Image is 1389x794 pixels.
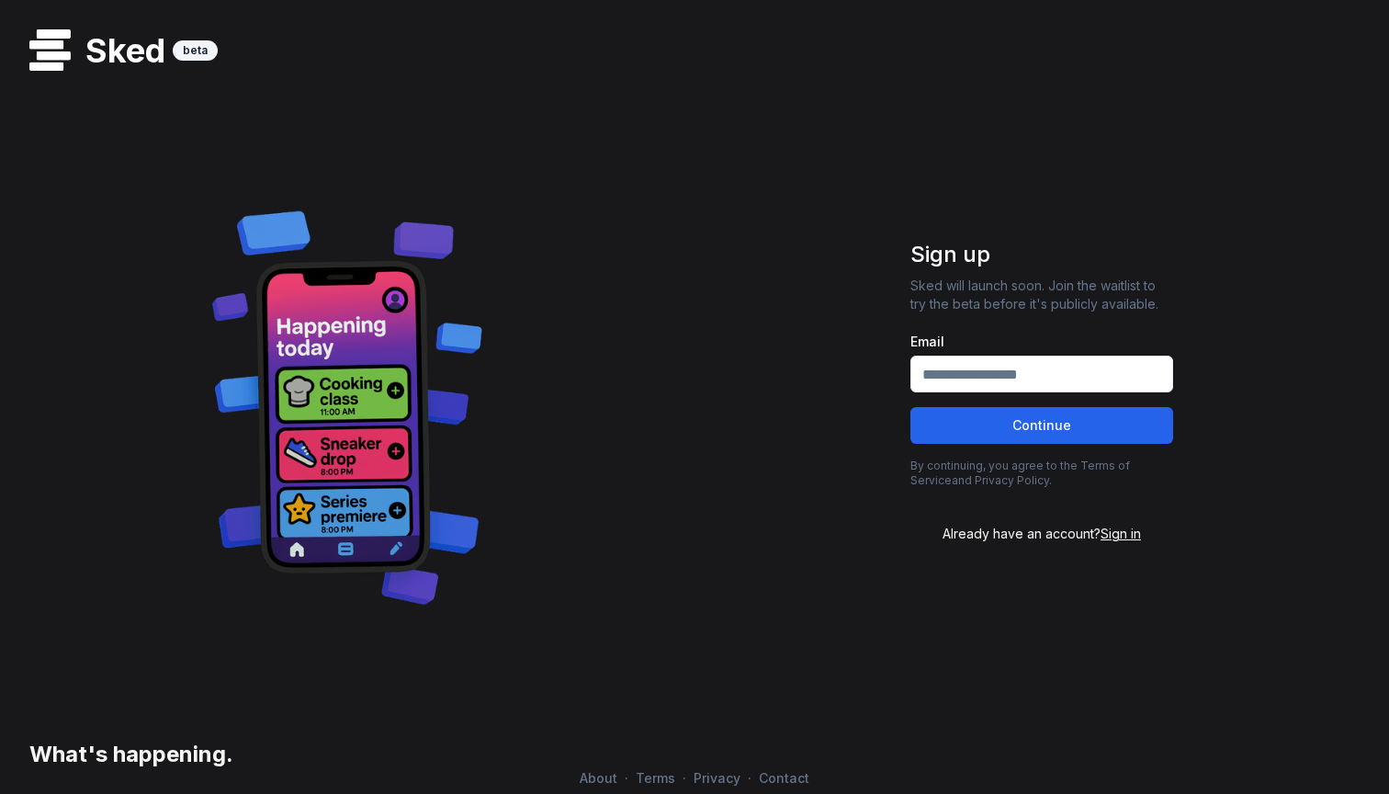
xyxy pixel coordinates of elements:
[975,473,1049,487] a: Privacy Policy
[1101,526,1141,541] span: Sign in
[29,29,71,71] img: logo
[572,770,625,786] a: About
[910,277,1173,313] p: Sked will launch soon. Join the waitlist to try the beta before it's publicly available.
[173,40,218,61] div: beta
[22,740,233,769] h3: What's happening.
[910,459,1173,488] p: By continuing, you agree to the and .
[686,770,748,786] a: Privacy
[910,407,1173,444] button: Continue
[910,525,1173,543] div: Already have an account?
[910,335,1173,348] label: Email
[910,459,1130,487] a: Terms of Service
[910,240,1173,269] h1: Sign up
[751,770,817,786] a: Contact
[628,770,683,786] a: Terms
[71,32,173,69] h1: Sked
[203,188,492,623] img: Decorative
